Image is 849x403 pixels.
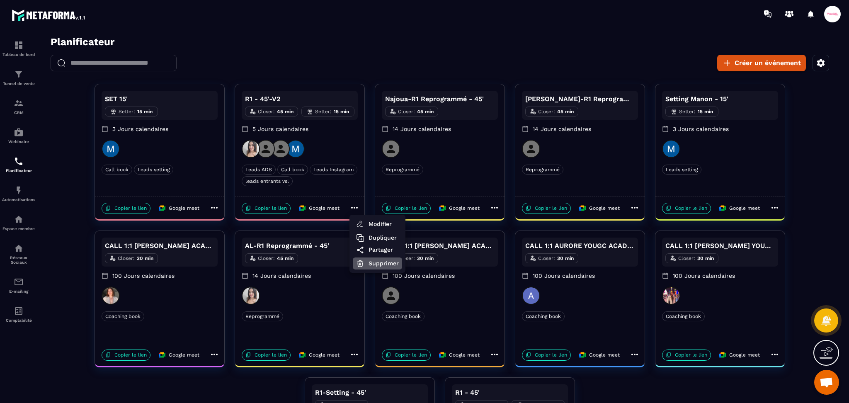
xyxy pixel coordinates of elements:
p: Planificateur [2,168,35,173]
p: E-mailing [2,289,35,294]
a: schedulerschedulerPlanificateur [2,150,35,179]
p: Tableau de bord [2,52,35,57]
span: Dupliquer [330,197,360,206]
p: Réseaux Sociaux [2,255,35,265]
a: Ouvrir le chat [814,370,839,395]
a: accountantaccountantComptabilité [2,300,35,329]
img: social-network [14,243,24,253]
img: formation [14,40,24,50]
img: automations [14,185,24,195]
a: automationsautomationsAutomatisations [2,179,35,208]
img: scheduler [14,156,24,166]
img: formation [14,98,24,108]
img: automations [14,127,24,137]
p: CRM [2,110,35,115]
p: Comptabilité [2,318,35,323]
span: Modifier [330,184,360,192]
a: social-networksocial-networkRéseaux Sociaux [2,237,35,271]
a: formationformationCRM [2,92,35,121]
img: logo [12,7,86,22]
a: formationformationTunnel de vente [2,63,35,92]
p: Tunnel de vente [2,81,35,86]
a: formationformationTableau de bord [2,34,35,63]
p: Automatisations [2,197,35,202]
p: Espace membre [2,226,35,231]
p: Webinaire [2,139,35,144]
img: automations [14,214,24,224]
a: emailemailE-mailing [2,271,35,300]
a: automationsautomationsWebinaire [2,121,35,150]
span: Supprimer [330,223,360,232]
img: email [14,277,24,287]
img: accountant [14,306,24,316]
img: formation [14,69,24,79]
span: Partager [330,209,360,218]
a: automationsautomationsEspace membre [2,208,35,237]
